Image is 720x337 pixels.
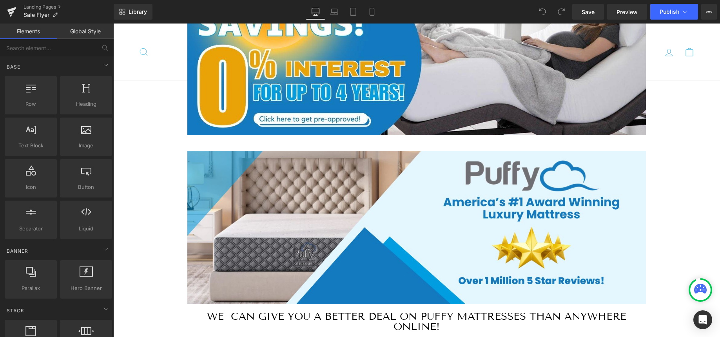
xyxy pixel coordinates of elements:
div: Open Intercom Messenger [693,310,712,329]
span: Icon [7,183,54,191]
span: Save [582,8,595,16]
a: Mobile [363,4,381,20]
span: Button [62,183,110,191]
span: Base [6,63,21,71]
span: Library [129,8,147,15]
span: Row [7,100,54,108]
span: Image [62,141,110,150]
span: Publish [660,9,679,15]
a: Desktop [306,4,325,20]
span: Text Block [7,141,54,150]
a: Global Style [57,24,114,39]
span: Liquid [62,225,110,233]
a: Laptop [325,4,344,20]
a: Tablet [344,4,363,20]
span: Hero Banner [62,284,110,292]
span: Stack [6,307,25,314]
a: Landing Pages [24,4,114,10]
span: Parallax [7,284,54,292]
span: Preview [617,8,638,16]
button: More [701,4,717,20]
span: Sale Flyer [24,12,49,18]
a: New Library [114,4,152,20]
button: Publish [650,4,698,20]
span: Separator [7,225,54,233]
span: Heading [62,100,110,108]
button: Redo [553,4,569,20]
span: Banner [6,247,29,255]
h2: We can give you a better deal on Puffy mattresses than anywhere online! [74,288,533,308]
button: Undo [535,4,550,20]
a: Preview [607,4,647,20]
